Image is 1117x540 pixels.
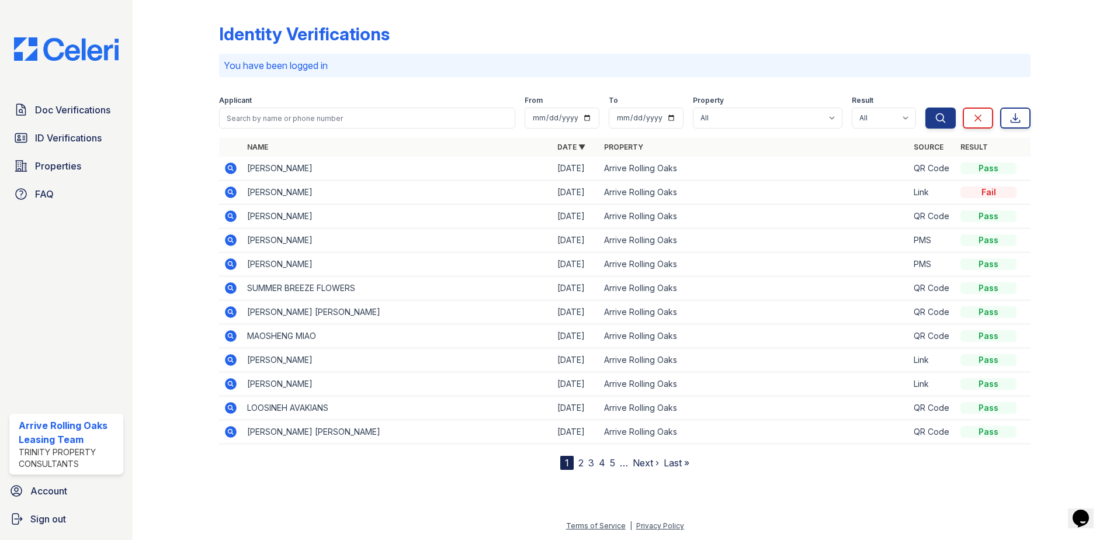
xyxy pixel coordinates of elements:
[242,252,553,276] td: [PERSON_NAME]
[242,300,553,324] td: [PERSON_NAME] [PERSON_NAME]
[588,457,594,469] a: 3
[1068,493,1105,528] iframe: chat widget
[35,103,110,117] span: Doc Verifications
[560,456,574,470] div: 1
[960,306,1017,318] div: Pass
[852,96,873,105] label: Result
[35,187,54,201] span: FAQ
[553,300,599,324] td: [DATE]
[604,143,643,151] a: Property
[35,159,81,173] span: Properties
[909,276,956,300] td: QR Code
[960,330,1017,342] div: Pass
[599,372,910,396] td: Arrive Rolling Oaks
[30,512,66,526] span: Sign out
[633,457,659,469] a: Next ›
[35,131,102,145] span: ID Verifications
[9,98,123,122] a: Doc Verifications
[630,521,632,530] div: |
[242,276,553,300] td: SUMMER BREEZE FLOWERS
[553,372,599,396] td: [DATE]
[219,108,515,129] input: Search by name or phone number
[599,457,605,469] a: 4
[599,205,910,229] td: Arrive Rolling Oaks
[553,252,599,276] td: [DATE]
[19,418,119,446] div: Arrive Rolling Oaks Leasing Team
[960,186,1017,198] div: Fail
[553,420,599,444] td: [DATE]
[664,457,689,469] a: Last »
[553,324,599,348] td: [DATE]
[224,58,1026,72] p: You have been logged in
[909,420,956,444] td: QR Code
[242,372,553,396] td: [PERSON_NAME]
[553,348,599,372] td: [DATE]
[242,181,553,205] td: [PERSON_NAME]
[5,479,128,503] a: Account
[609,96,618,105] label: To
[909,205,956,229] td: QR Code
[599,324,910,348] td: Arrive Rolling Oaks
[553,276,599,300] td: [DATE]
[909,396,956,420] td: QR Code
[960,378,1017,390] div: Pass
[599,181,910,205] td: Arrive Rolling Oaks
[599,396,910,420] td: Arrive Rolling Oaks
[909,372,956,396] td: Link
[578,457,584,469] a: 2
[553,229,599,252] td: [DATE]
[557,143,585,151] a: Date ▼
[599,420,910,444] td: Arrive Rolling Oaks
[242,324,553,348] td: MAOSHENG MIAO
[960,143,988,151] a: Result
[909,324,956,348] td: QR Code
[599,229,910,252] td: Arrive Rolling Oaks
[960,258,1017,270] div: Pass
[219,23,390,44] div: Identity Verifications
[960,234,1017,246] div: Pass
[242,420,553,444] td: [PERSON_NAME] [PERSON_NAME]
[960,354,1017,366] div: Pass
[909,157,956,181] td: QR Code
[9,182,123,206] a: FAQ
[9,154,123,178] a: Properties
[247,143,268,151] a: Name
[909,229,956,252] td: PMS
[909,348,956,372] td: Link
[566,521,626,530] a: Terms of Service
[553,205,599,229] td: [DATE]
[525,96,543,105] label: From
[5,37,128,61] img: CE_Logo_Blue-a8612792a0a2168367f1c8372b55b34899dd931a85d93a1a3d3e32e68fde9ad4.png
[693,96,724,105] label: Property
[620,456,628,470] span: …
[5,507,128,531] a: Sign out
[219,96,252,105] label: Applicant
[242,348,553,372] td: [PERSON_NAME]
[960,402,1017,414] div: Pass
[960,282,1017,294] div: Pass
[242,205,553,229] td: [PERSON_NAME]
[914,143,943,151] a: Source
[553,181,599,205] td: [DATE]
[242,229,553,252] td: [PERSON_NAME]
[9,126,123,150] a: ID Verifications
[909,300,956,324] td: QR Code
[960,210,1017,222] div: Pass
[553,157,599,181] td: [DATE]
[909,181,956,205] td: Link
[599,157,910,181] td: Arrive Rolling Oaks
[242,396,553,420] td: LOOSINEH AVAKIANS
[19,446,119,470] div: Trinity Property Consultants
[242,157,553,181] td: [PERSON_NAME]
[960,426,1017,438] div: Pass
[599,300,910,324] td: Arrive Rolling Oaks
[909,252,956,276] td: PMS
[553,396,599,420] td: [DATE]
[599,348,910,372] td: Arrive Rolling Oaks
[960,162,1017,174] div: Pass
[610,457,615,469] a: 5
[599,276,910,300] td: Arrive Rolling Oaks
[636,521,684,530] a: Privacy Policy
[30,484,67,498] span: Account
